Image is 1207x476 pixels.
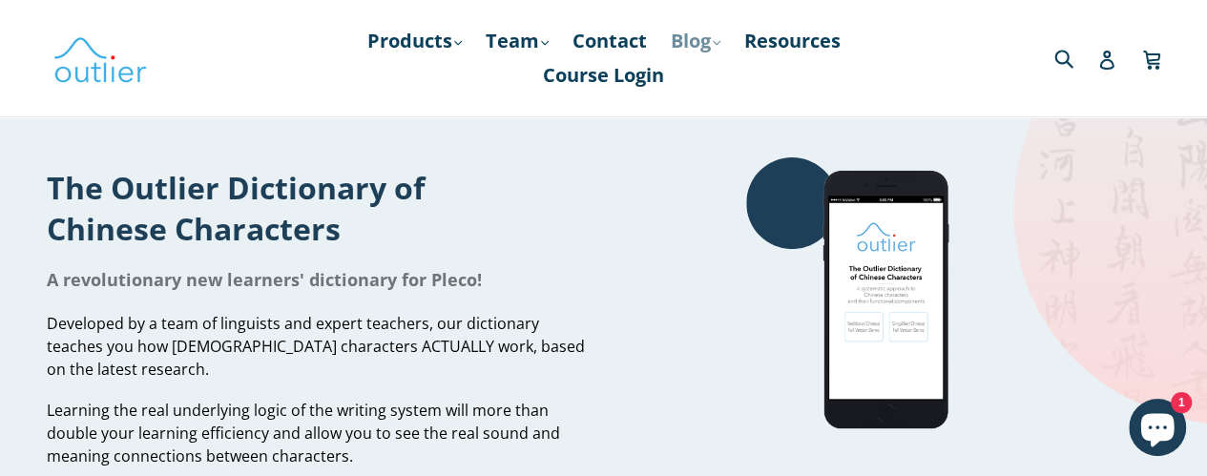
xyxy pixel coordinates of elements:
[47,313,585,380] span: Developed by a team of linguists and expert teachers, our dictionary teaches you how [DEMOGRAPHIC...
[1050,38,1102,77] input: Search
[47,400,560,466] span: Learning the real underlying logic of the writing system will more than double your learning effi...
[563,24,656,58] a: Contact
[476,24,558,58] a: Team
[735,24,850,58] a: Resources
[533,58,674,93] a: Course Login
[52,31,148,86] img: Outlier Linguistics
[661,24,730,58] a: Blog
[358,24,471,58] a: Products
[47,268,590,291] h1: A revolutionary new learners' dictionary for Pleco!
[47,167,590,249] h1: The Outlier Dictionary of Chinese Characters
[1123,399,1192,461] inbox-online-store-chat: Shopify online store chat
